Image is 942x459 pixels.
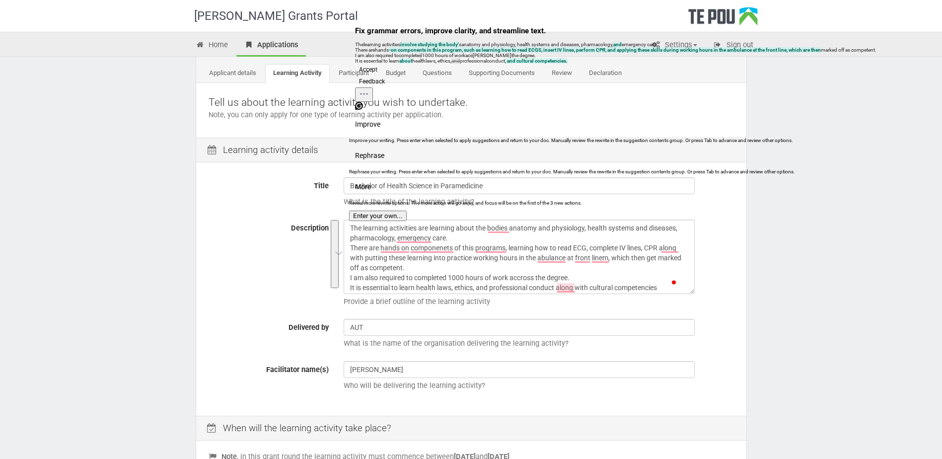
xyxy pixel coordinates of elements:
[344,220,695,294] textarea: To enrich screen reader interactions, please activate Accessibility in Grammarly extension settings
[331,64,377,83] a: Participant
[344,197,734,207] p: What is the title of the learning activity?
[266,365,329,374] span: Facilitator name(s)
[344,381,734,391] p: Who will be delivering the learning activity?
[291,224,329,232] span: Description
[289,323,329,332] span: Delivered by
[688,7,758,32] div: Te Pou Logo
[209,110,734,120] p: Note, you can only apply for one type of learning activity per application.
[265,64,330,83] a: Learning Activity
[201,64,264,83] a: Applicant details
[196,416,746,441] div: When will the learning activity take place?
[188,35,236,57] a: Home
[314,181,329,190] span: Title
[344,338,734,349] p: What is the name of the organisation delivering the learning activity?
[209,95,734,110] p: Tell us about the learning activity you wish to undertake.
[344,297,734,307] p: Provide a brief outline of the learning activity
[236,35,306,57] a: Applications
[196,138,746,163] div: Learning activity details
